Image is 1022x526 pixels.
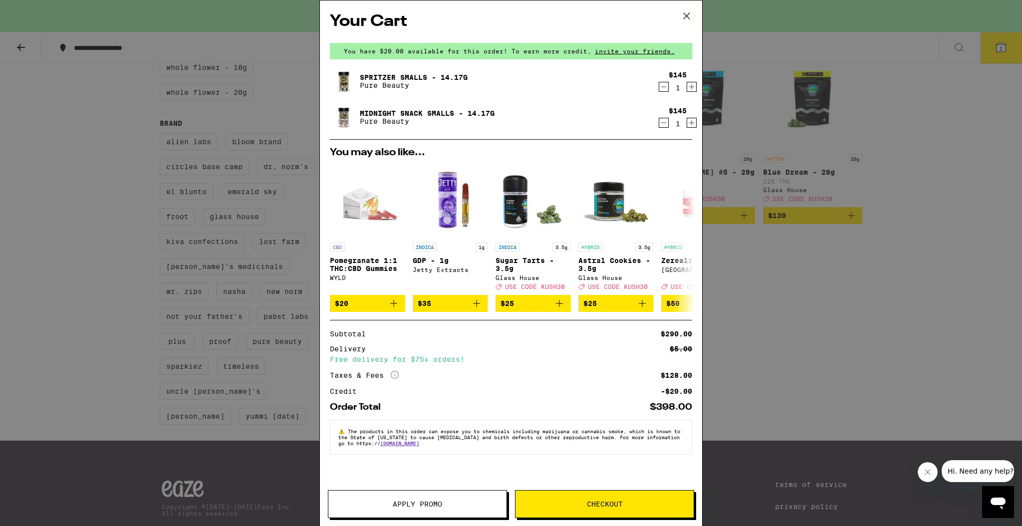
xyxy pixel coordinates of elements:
[505,283,565,290] span: USE CODE KUSH30
[661,163,736,295] a: Open page for Zerealz - 3.5g from Ember Valley
[496,295,570,312] button: Add to bag
[552,243,570,252] p: 3.5g
[661,243,685,252] p: HYBRID
[661,257,736,264] p: Zerealz - 3.5g
[496,163,570,295] a: Open page for Sugar Tarts - 3.5g from Glass House
[578,257,653,272] p: Astral Cookies - 3.5g
[669,71,687,79] div: $145
[588,283,648,290] span: USE CODE KUSH30
[578,295,653,312] button: Add to bag
[338,428,348,434] span: ⚠️
[942,460,1014,482] iframe: Message from company
[671,283,727,290] span: USE CODE 35OFF
[328,490,507,518] button: Apply Promo
[330,10,692,33] h2: Your Cart
[413,243,437,252] p: INDICA
[360,81,468,89] p: Pure Beauty
[418,299,431,307] span: $35
[330,371,399,380] div: Taxes & Fees
[661,295,736,312] button: Add to bag
[687,118,697,128] button: Increment
[330,388,364,395] div: Credit
[338,428,680,446] span: The products in this order can expose you to chemicals including marijuana or cannabis smoke, whi...
[380,440,419,446] a: [DOMAIN_NAME]
[330,257,405,272] p: Pomegranate 1:1 THC:CBD Gummies
[330,163,405,295] a: Open page for Pomegranate 1:1 THC:CBD Gummies from WYLD
[669,107,687,115] div: $145
[330,274,405,281] div: WYLD
[501,299,514,307] span: $25
[344,48,591,54] span: You have $20.00 available for this order! To earn more credit,
[515,490,694,518] button: Checkout
[635,243,653,252] p: 3.5g
[360,109,495,117] a: Midnight Snack Smalls - 14.17g
[670,345,692,352] div: $5.00
[330,43,692,59] div: You have $20.00 available for this order! To earn more credit,invite your friends.
[578,163,653,295] a: Open page for Astral Cookies - 3.5g from Glass House
[982,486,1014,518] iframe: Button to launch messaging window
[330,330,373,337] div: Subtotal
[413,163,488,295] a: Open page for GDP - 1g from Jetty Extracts
[360,73,468,81] a: Spritzer Smalls - 14.17g
[413,266,488,273] div: Jetty Extracts
[661,372,692,379] div: $128.00
[659,118,669,128] button: Decrement
[476,243,488,252] p: 1g
[413,257,488,264] p: GDP - 1g
[661,388,692,395] div: -$20.00
[687,82,697,92] button: Increment
[330,148,692,158] h2: You may also like...
[583,299,597,307] span: $25
[360,117,495,125] p: Pure Beauty
[669,84,687,92] div: 1
[587,501,623,508] span: Checkout
[330,67,358,95] img: Spritzer Smalls - 14.17g
[496,243,519,252] p: INDICA
[578,243,602,252] p: HYBRID
[335,299,348,307] span: $20
[661,163,736,238] img: Ember Valley - Zerealz - 3.5g
[650,403,692,412] div: $398.00
[591,48,678,54] span: invite your friends.
[669,120,687,128] div: 1
[661,266,736,273] div: [GEOGRAPHIC_DATA]
[413,163,488,238] img: Jetty Extracts - GDP - 1g
[496,257,570,272] p: Sugar Tarts - 3.5g
[330,345,373,352] div: Delivery
[578,163,653,238] img: Glass House - Astral Cookies - 3.5g
[330,103,358,131] img: Midnight Snack Smalls - 14.17g
[661,330,692,337] div: $290.00
[496,274,570,281] div: Glass House
[330,295,405,312] button: Add to bag
[413,295,488,312] button: Add to bag
[918,462,938,482] iframe: Close message
[659,82,669,92] button: Decrement
[330,356,692,363] div: Free delivery for $75+ orders!
[393,501,442,508] span: Apply Promo
[578,274,653,281] div: Glass House
[330,403,388,412] div: Order Total
[330,163,405,238] img: WYLD - Pomegranate 1:1 THC:CBD Gummies
[496,163,570,238] img: Glass House - Sugar Tarts - 3.5g
[666,299,680,307] span: $50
